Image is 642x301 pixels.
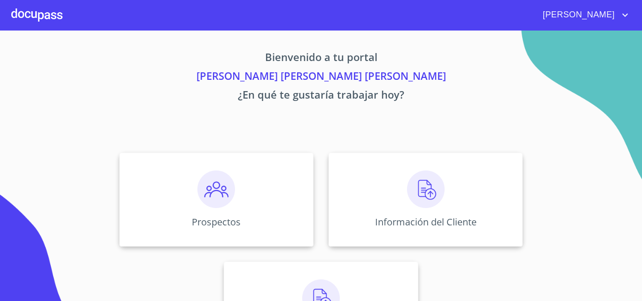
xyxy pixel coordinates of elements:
button: account of current user [536,8,631,23]
p: Información del Cliente [375,216,477,228]
p: ¿En qué te gustaría trabajar hoy? [31,87,611,106]
img: carga.png [407,170,445,208]
span: [PERSON_NAME] [536,8,619,23]
p: [PERSON_NAME] [PERSON_NAME] [PERSON_NAME] [31,68,611,87]
p: Prospectos [192,216,241,228]
img: prospectos.png [197,170,235,208]
p: Bienvenido a tu portal [31,49,611,68]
